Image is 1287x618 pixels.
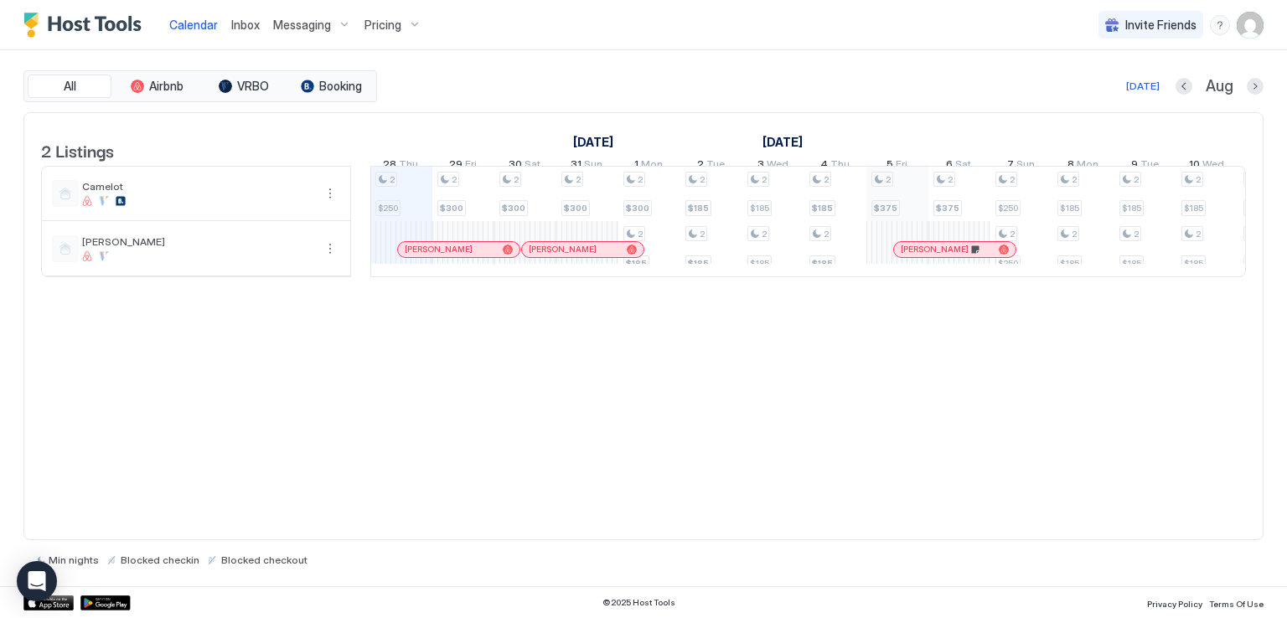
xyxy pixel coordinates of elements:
[566,154,607,178] a: August 31, 2025
[998,203,1018,214] span: $250
[1147,599,1202,609] span: Privacy Policy
[874,203,897,214] span: $375
[762,229,767,239] span: 2
[584,157,602,175] span: Sun
[1147,594,1202,611] a: Privacy Policy
[379,154,422,178] a: August 28, 2025
[504,154,545,178] a: August 30, 2025
[576,174,581,185] span: 2
[882,154,912,178] a: September 5, 2025
[221,554,308,566] span: Blocked checkout
[569,130,618,154] a: August 13, 2025
[564,203,587,214] span: $300
[1206,77,1233,96] span: Aug
[1003,154,1039,178] a: September 7, 2025
[1237,12,1264,39] div: User profile
[115,75,199,98] button: Airbnb
[602,597,675,608] span: © 2025 Host Tools
[445,154,481,178] a: August 29, 2025
[440,203,463,214] span: $300
[49,554,99,566] span: Min nights
[465,157,477,175] span: Fri
[1060,203,1079,214] span: $185
[1209,594,1264,611] a: Terms Of Use
[688,258,709,269] span: $185
[1184,203,1203,214] span: $185
[886,174,891,185] span: 2
[1127,154,1163,178] a: September 9, 2025
[1007,157,1014,175] span: 7
[1196,174,1201,185] span: 2
[1202,157,1224,175] span: Wed
[824,229,829,239] span: 2
[901,244,969,255] span: [PERSON_NAME]
[1122,203,1141,214] span: $185
[758,130,807,154] a: September 1, 2025
[753,154,793,178] a: September 3, 2025
[1072,229,1077,239] span: 2
[1060,258,1079,269] span: $185
[750,258,769,269] span: $185
[896,157,907,175] span: Fri
[626,258,647,269] span: $185
[700,174,705,185] span: 2
[824,174,829,185] span: 2
[80,595,131,610] a: Google Play Store
[1122,258,1141,269] span: $185
[626,203,649,214] span: $300
[529,244,597,255] span: [PERSON_NAME]
[1016,157,1035,175] span: Sun
[320,239,340,259] div: menu
[693,154,729,178] a: September 2, 2025
[320,183,340,203] button: More options
[17,561,57,601] div: Open Intercom Messenger
[1189,157,1200,175] span: 10
[1010,174,1015,185] span: 2
[750,203,769,214] span: $185
[936,203,959,214] span: $375
[757,157,764,175] span: 3
[23,13,149,38] a: Host Tools Logo
[1140,157,1159,175] span: Tue
[697,157,704,175] span: 2
[767,157,788,175] span: Wed
[383,157,396,175] span: 28
[688,203,709,214] span: $185
[28,75,111,98] button: All
[634,157,638,175] span: 1
[816,154,854,178] a: September 4, 2025
[390,174,395,185] span: 2
[514,174,519,185] span: 2
[1063,154,1103,178] a: September 8, 2025
[82,180,313,193] span: Camelot
[762,174,767,185] span: 2
[1184,258,1203,269] span: $185
[1247,78,1264,95] button: Next month
[23,595,74,610] a: App Store
[202,75,286,98] button: VRBO
[452,174,457,185] span: 2
[399,157,418,175] span: Thu
[64,79,76,94] span: All
[1126,79,1160,94] div: [DATE]
[289,75,373,98] button: Booking
[509,157,522,175] span: 30
[23,70,377,102] div: tab-group
[1196,229,1201,239] span: 2
[1010,229,1015,239] span: 2
[1134,229,1139,239] span: 2
[169,18,218,32] span: Calendar
[364,18,401,33] span: Pricing
[231,18,260,32] span: Inbox
[1134,174,1139,185] span: 2
[638,174,643,185] span: 2
[706,157,725,175] span: Tue
[1210,15,1230,35] div: menu
[886,157,893,175] span: 5
[319,79,362,94] span: Booking
[1209,599,1264,609] span: Terms Of Use
[812,203,833,214] span: $185
[638,229,643,239] span: 2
